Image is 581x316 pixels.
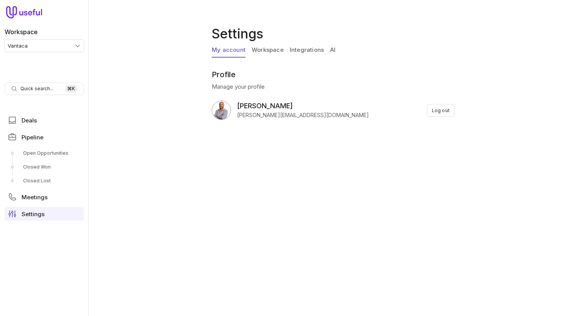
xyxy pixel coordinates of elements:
[22,194,48,200] span: Meetings
[22,211,45,217] span: Settings
[20,86,53,92] span: Quick search...
[5,161,84,173] a: Closed Won
[5,207,84,221] a: Settings
[65,85,77,93] kbd: ⌘ K
[237,101,369,111] span: [PERSON_NAME]
[237,111,369,119] span: [PERSON_NAME][EMAIL_ADDRESS][DOMAIN_NAME]
[212,82,455,91] p: Manage your profile
[212,25,458,43] h1: Settings
[5,147,84,187] div: Pipeline submenu
[212,70,455,79] h2: Profile
[22,134,43,140] span: Pipeline
[5,190,84,204] a: Meetings
[330,43,335,58] a: AI
[5,27,38,36] label: Workspace
[252,43,284,58] a: Workspace
[427,104,455,117] button: Log out
[212,43,246,58] a: My account
[5,147,84,159] a: Open Opportunities
[5,175,84,187] a: Closed Lost
[290,43,324,58] a: Integrations
[22,117,37,123] span: Deals
[5,130,84,144] a: Pipeline
[5,113,84,127] a: Deals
